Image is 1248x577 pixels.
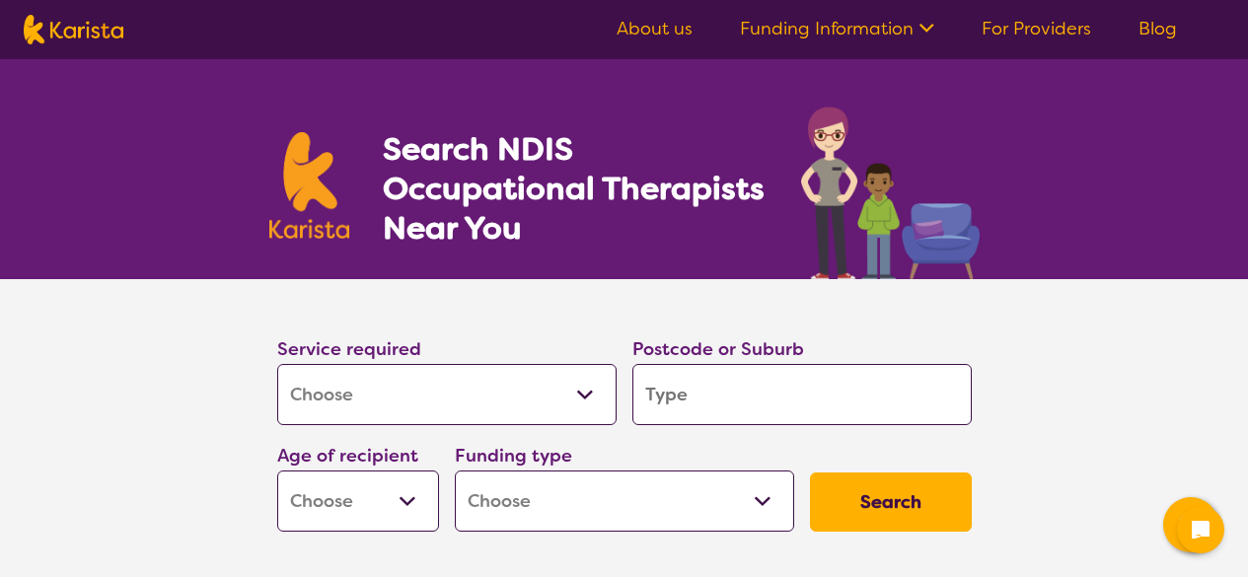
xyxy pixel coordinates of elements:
button: Channel Menu [1163,497,1218,552]
label: Service required [277,337,421,361]
img: Karista logo [269,132,350,239]
img: occupational-therapy [801,107,980,279]
button: Search [810,472,972,532]
label: Funding type [455,444,572,468]
img: Karista logo [24,15,123,44]
a: Blog [1138,17,1177,40]
label: Postcode or Suburb [632,337,804,361]
a: About us [617,17,693,40]
a: For Providers [982,17,1091,40]
h1: Search NDIS Occupational Therapists Near You [383,129,767,248]
label: Age of recipient [277,444,418,468]
input: Type [632,364,972,425]
a: Funding Information [740,17,934,40]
